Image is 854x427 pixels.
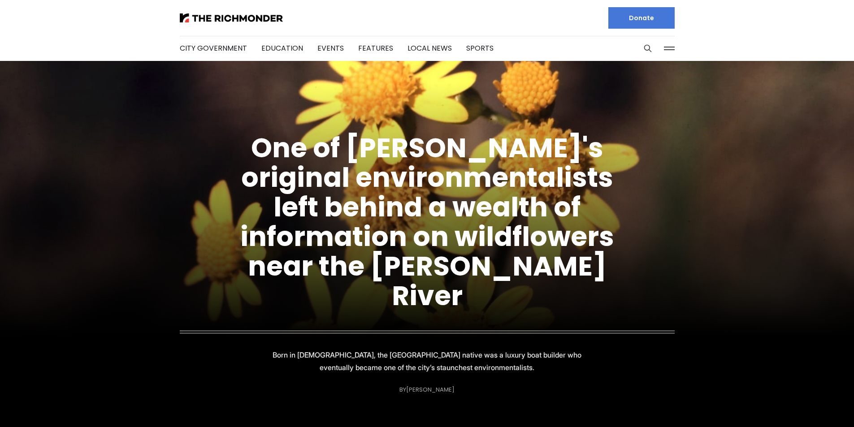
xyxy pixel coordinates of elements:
a: Local News [407,43,452,53]
img: The Richmonder [180,13,283,22]
a: Education [261,43,303,53]
a: Sports [466,43,494,53]
a: One of [PERSON_NAME]'s original environmentalists left behind a wealth of information on wildflow... [240,129,614,315]
a: City Government [180,43,247,53]
a: Events [317,43,344,53]
p: Born in [DEMOGRAPHIC_DATA], the [GEOGRAPHIC_DATA] native was a luxury boat builder who eventually... [268,349,587,374]
a: Donate [608,7,675,29]
a: [PERSON_NAME] [406,385,455,394]
a: Features [358,43,393,53]
button: Search this site [641,42,655,55]
div: By [399,386,455,393]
